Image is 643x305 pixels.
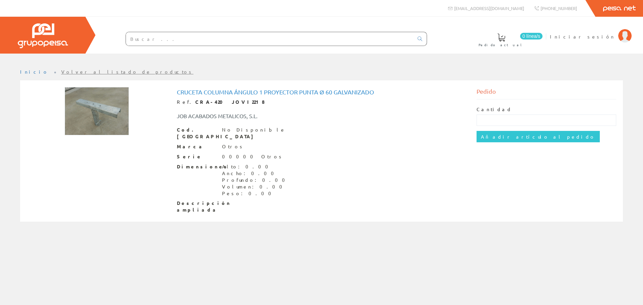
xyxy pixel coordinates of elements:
[477,87,617,99] div: Pedido
[222,127,286,133] div: No Disponible
[222,153,284,160] div: 00000 Otros
[222,170,289,177] div: Ancho: 0.00
[454,5,524,11] span: [EMAIL_ADDRESS][DOMAIN_NAME]
[177,127,217,140] span: Cod. [GEOGRAPHIC_DATA]
[222,177,289,183] div: Profundo: 0.00
[222,190,289,197] div: Peso: 0.00
[520,33,543,40] span: 0 línea/s
[177,153,217,160] span: Serie
[195,99,265,105] strong: CRA-420 JOVI2218
[479,42,524,48] span: Pedido actual
[550,28,632,34] a: Iniciar sesión
[177,200,217,213] span: Descripción ampliada
[541,5,577,11] span: [PHONE_NUMBER]
[177,163,217,170] span: Dimensiones
[222,163,289,170] div: Alto: 0.00
[177,89,467,95] h1: Cruceta columna ángulo 1 proyector punta ø 60 galvanizado
[222,143,244,150] div: Otros
[550,33,615,40] span: Iniciar sesión
[65,87,129,135] img: Foto artículo Cruceta columna ángulo 1 proyector punta ø 60 galvanizado (192x144)
[177,99,467,105] div: Ref.
[20,69,49,75] a: Inicio
[61,69,194,75] a: Volver al listado de productos
[18,23,68,48] img: Grupo Peisa
[222,183,289,190] div: Volumen: 0.00
[172,112,347,120] div: JOB ACABADOS METALICOS, S.L.
[477,131,600,142] input: Añadir artículo al pedido
[177,143,217,150] span: Marca
[477,106,512,113] label: Cantidad
[126,32,414,46] input: Buscar ...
